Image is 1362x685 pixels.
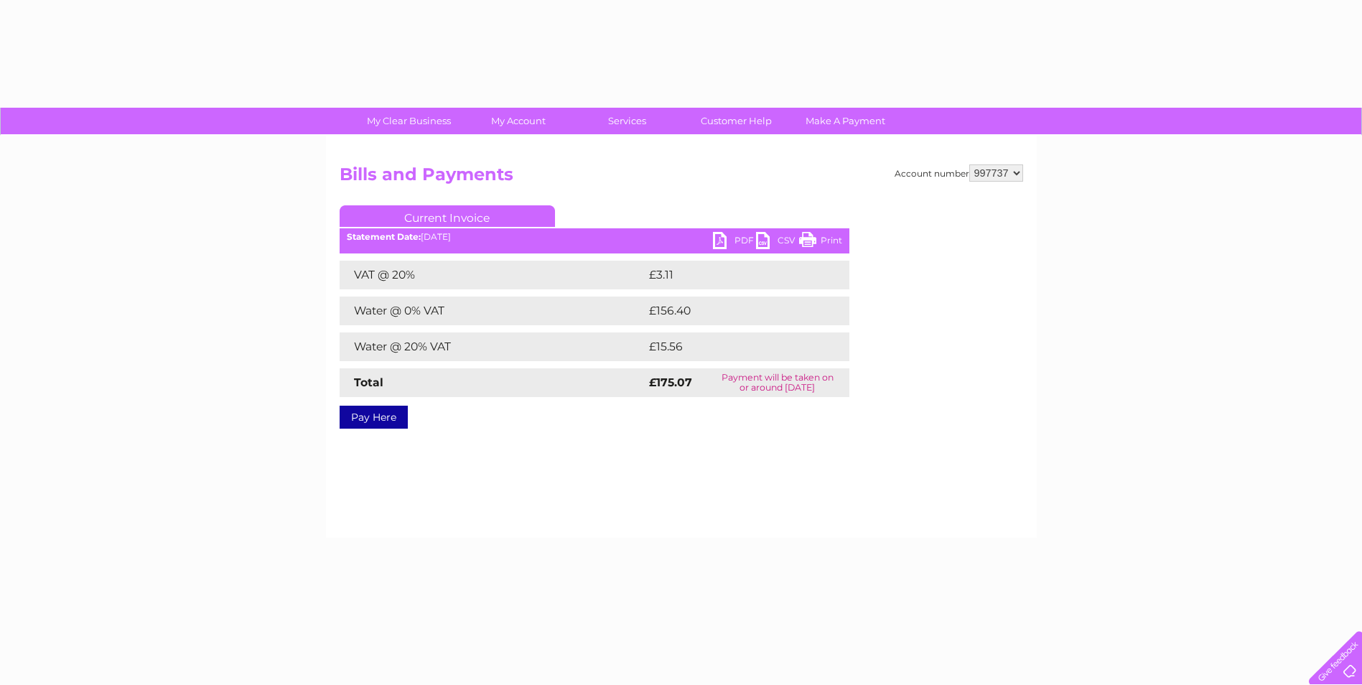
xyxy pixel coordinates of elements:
[340,205,555,227] a: Current Invoice
[756,232,799,253] a: CSV
[645,297,824,325] td: £156.40
[786,108,905,134] a: Make A Payment
[706,368,849,397] td: Payment will be taken on or around [DATE]
[340,261,645,289] td: VAT @ 20%
[649,376,692,389] strong: £175.07
[799,232,842,253] a: Print
[645,261,811,289] td: £3.11
[347,231,421,242] b: Statement Date:
[713,232,756,253] a: PDF
[354,376,383,389] strong: Total
[677,108,796,134] a: Customer Help
[645,332,819,361] td: £15.56
[459,108,577,134] a: My Account
[340,297,645,325] td: Water @ 0% VAT
[350,108,468,134] a: My Clear Business
[895,164,1023,182] div: Account number
[340,164,1023,192] h2: Bills and Payments
[340,332,645,361] td: Water @ 20% VAT
[340,232,849,242] div: [DATE]
[568,108,686,134] a: Services
[340,406,408,429] a: Pay Here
